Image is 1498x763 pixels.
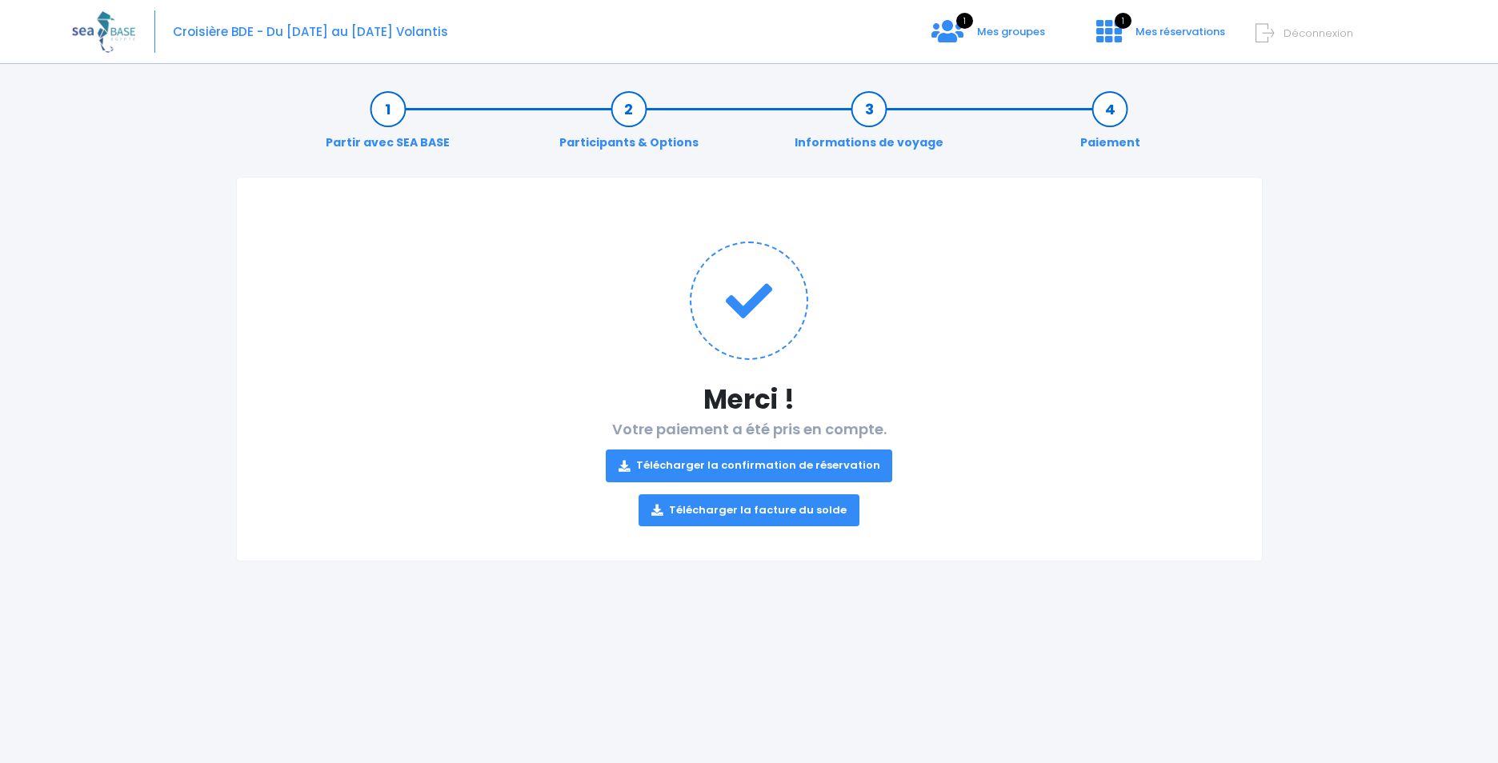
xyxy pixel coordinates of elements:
[1083,30,1235,45] a: 1 Mes réservations
[919,30,1058,45] a: 1 Mes groupes
[173,23,448,40] span: Croisière BDE - Du [DATE] au [DATE] Volantis
[1136,24,1225,39] span: Mes réservations
[269,421,1230,526] h2: Votre paiement a été pris en compte.
[318,101,458,151] a: Partir avec SEA BASE
[787,101,951,151] a: Informations de voyage
[639,494,859,526] a: Télécharger la facture du solde
[956,13,973,29] span: 1
[977,24,1045,39] span: Mes groupes
[551,101,707,151] a: Participants & Options
[1115,13,1132,29] span: 1
[1072,101,1148,151] a: Paiement
[606,449,893,481] a: Télécharger la confirmation de réservation
[269,384,1230,415] h1: Merci !
[1284,26,1353,41] span: Déconnexion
